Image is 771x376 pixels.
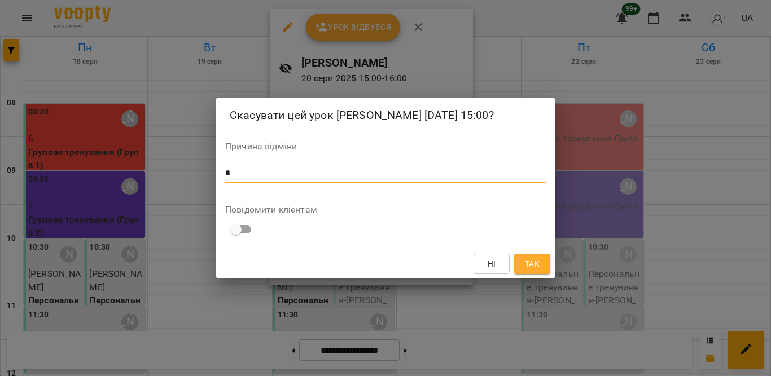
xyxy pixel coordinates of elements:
button: Ні [474,254,510,274]
button: Так [514,254,550,274]
span: Так [525,257,540,271]
label: Повідомити клієнтам [225,205,546,214]
h2: Скасувати цей урок [PERSON_NAME] [DATE] 15:00? [230,107,541,124]
span: Ні [488,257,496,271]
label: Причина відміни [225,142,546,151]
